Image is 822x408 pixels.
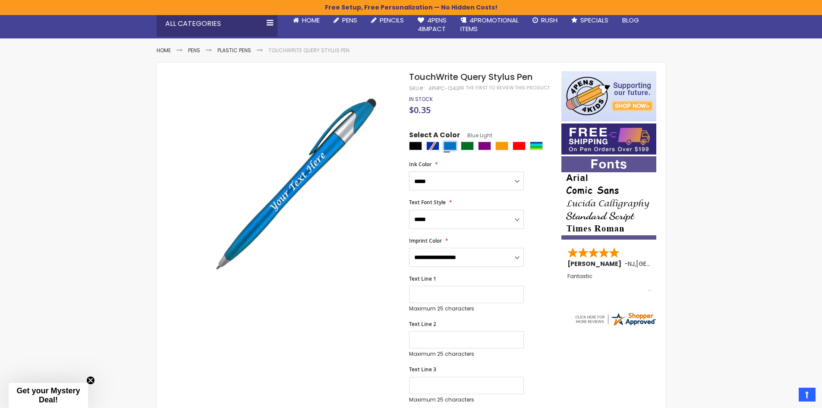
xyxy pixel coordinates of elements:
[327,11,364,30] a: Pens
[380,16,404,25] span: Pencils
[428,85,459,92] div: 4PHPC-1243
[268,47,350,54] li: TouchWrite Query Stylus Pen
[622,16,639,25] span: Blog
[409,95,433,103] span: In stock
[561,156,656,240] img: font-personalization-examples
[409,366,436,373] span: Text Line 3
[624,259,699,268] span: - ,
[636,259,699,268] span: [GEOGRAPHIC_DATA]
[286,11,327,30] a: Home
[615,11,646,30] a: Blog
[201,84,398,281] img: light-blue-4phpc-1243-touchwrite-query-stylus-pen_1_1.jpg
[342,16,357,25] span: Pens
[409,71,532,83] span: TouchWrite Query Stylus Pen
[409,104,431,116] span: $0.35
[409,96,433,103] div: Availability
[513,142,526,150] div: Red
[454,11,526,39] a: 4PROMOTIONALITEMS
[409,142,422,150] div: Black
[567,259,624,268] span: [PERSON_NAME]
[409,199,446,206] span: Text Font Style
[409,161,431,168] span: Ink Color
[580,16,608,25] span: Specials
[495,142,508,150] div: Orange
[364,11,411,30] a: Pencils
[526,11,564,30] a: Rush
[561,123,656,155] img: Free shipping on orders over $199
[409,275,436,282] span: Text Line 1
[567,273,651,292] div: Fantastic
[409,130,460,142] span: Select A Color
[409,351,524,357] p: Maximum 25 characters
[16,386,80,404] span: Get your Mystery Deal!
[409,396,524,403] p: Maximum 25 characters
[217,47,251,54] a: Plastic Pens
[411,11,454,39] a: 4Pens4impact
[530,142,543,150] div: Assorted
[418,16,447,33] span: 4Pens 4impact
[409,305,524,312] p: Maximum 25 characters
[409,85,425,92] strong: SKU
[574,321,657,329] a: 4pens.com certificate URL
[564,11,615,30] a: Specials
[409,320,436,328] span: Text Line 2
[459,85,550,91] a: Be the first to review this product
[461,142,474,150] div: Green
[574,311,657,327] img: 4pens.com widget logo
[478,142,491,150] div: Purple
[302,16,320,25] span: Home
[541,16,557,25] span: Rush
[460,132,492,139] span: Blue Light
[751,385,822,408] iframe: Google Customer Reviews
[628,259,635,268] span: NJ
[9,383,88,408] div: Get your Mystery Deal!Close teaser
[460,16,519,33] span: 4PROMOTIONAL ITEMS
[86,376,95,385] button: Close teaser
[157,11,277,37] div: All Categories
[444,142,457,150] div: Blue Light
[409,237,442,244] span: Imprint Color
[561,71,656,121] img: 4pens 4 kids
[157,47,171,54] a: Home
[188,47,200,54] a: Pens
